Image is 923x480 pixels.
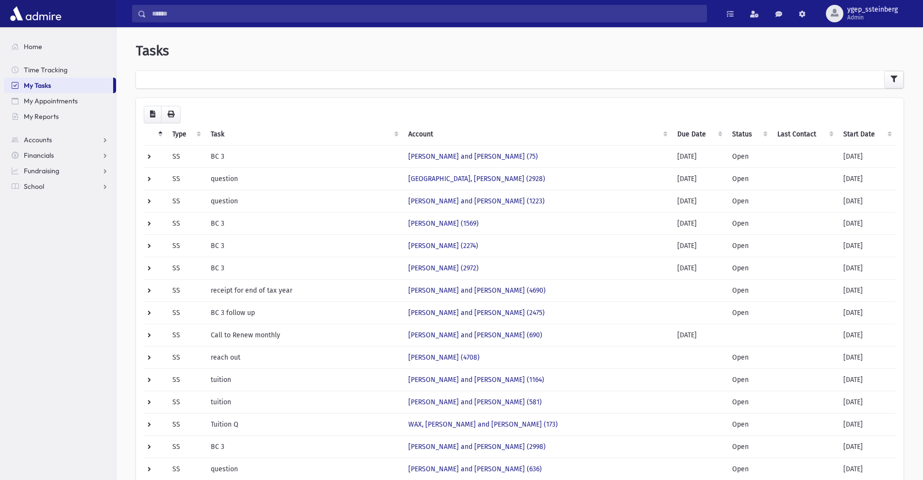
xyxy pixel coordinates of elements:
td: [DATE] [838,368,896,391]
td: SS [167,391,205,413]
a: My Appointments [4,93,116,109]
td: [DATE] [671,234,726,257]
a: [PERSON_NAME] and [PERSON_NAME] (1223) [408,197,545,205]
td: SS [167,279,205,301]
td: SS [167,458,205,480]
td: Open [726,212,772,234]
td: SS [167,301,205,324]
td: [DATE] [838,279,896,301]
th: Account : activate to sort column ascending [403,123,671,146]
span: My Reports [24,112,59,121]
td: Open [726,301,772,324]
a: [PERSON_NAME] (4708) [408,353,480,362]
a: [PERSON_NAME] and [PERSON_NAME] (4690) [408,286,546,295]
a: [PERSON_NAME] and [PERSON_NAME] (690) [408,331,542,339]
span: My Tasks [24,81,51,90]
img: AdmirePro [8,4,64,23]
a: [PERSON_NAME] (2274) [408,242,478,250]
input: Search [146,5,706,22]
td: receipt for end of tax year [205,279,402,301]
td: Open [726,234,772,257]
span: Fundraising [24,166,59,175]
td: SS [167,167,205,190]
td: [DATE] [838,301,896,324]
td: SS [167,368,205,391]
td: SS [167,212,205,234]
td: [DATE] [671,324,726,346]
th: Task: activate to sort column ascending [205,123,402,146]
td: SS [167,346,205,368]
td: SS [167,190,205,212]
span: Tasks [136,43,169,59]
td: [DATE] [671,145,726,167]
td: [DATE] [838,346,896,368]
td: BC 3 [205,212,402,234]
td: [DATE] [838,145,896,167]
td: [DATE] [838,391,896,413]
td: SS [167,234,205,257]
td: [DATE] [838,190,896,212]
a: [GEOGRAPHIC_DATA], [PERSON_NAME] (2928) [408,175,545,183]
a: My Tasks [4,78,113,93]
td: [DATE] [838,435,896,458]
a: [PERSON_NAME] and [PERSON_NAME] (75) [408,152,538,161]
a: [PERSON_NAME] and [PERSON_NAME] (581) [408,398,542,406]
td: reach out [205,346,402,368]
th: Status: activate to sort column ascending [726,123,772,146]
td: [DATE] [838,212,896,234]
td: tuition [205,368,402,391]
td: [DATE] [838,257,896,279]
td: SS [167,324,205,346]
td: SS [167,435,205,458]
td: Tuition Q [205,413,402,435]
a: Fundraising [4,163,116,179]
td: [DATE] [671,190,726,212]
span: Admin [847,14,898,21]
td: BC 3 [205,234,402,257]
td: Open [726,257,772,279]
a: [PERSON_NAME] and [PERSON_NAME] (1164) [408,376,544,384]
a: [PERSON_NAME] and [PERSON_NAME] (636) [408,465,542,473]
a: [PERSON_NAME] (1569) [408,219,479,228]
a: [PERSON_NAME] and [PERSON_NAME] (2475) [408,309,545,317]
td: [DATE] [671,212,726,234]
td: Open [726,458,772,480]
td: question [205,190,402,212]
span: My Appointments [24,97,78,105]
td: Open [726,435,772,458]
td: Open [726,391,772,413]
span: ygep_ssteinberg [847,6,898,14]
td: SS [167,413,205,435]
td: Open [726,145,772,167]
td: Call to Renew monthly [205,324,402,346]
a: WAX, [PERSON_NAME] and [PERSON_NAME] (173) [408,420,558,429]
td: Open [726,279,772,301]
a: Home [4,39,116,54]
th: Start Date: activate to sort column ascending [838,123,896,146]
td: [DATE] [838,324,896,346]
th: Type: activate to sort column ascending [167,123,205,146]
a: School [4,179,116,194]
a: Time Tracking [4,62,116,78]
a: [PERSON_NAME] (2972) [408,264,479,272]
span: Accounts [24,135,52,144]
span: Home [24,42,42,51]
button: Print [161,106,181,123]
td: BC 3 [205,145,402,167]
td: [DATE] [838,167,896,190]
td: BC 3 follow up [205,301,402,324]
td: Open [726,346,772,368]
td: Open [726,413,772,435]
a: [PERSON_NAME] and [PERSON_NAME] (2998) [408,443,546,451]
span: School [24,182,44,191]
td: question [205,458,402,480]
td: BC 3 [205,435,402,458]
td: tuition [205,391,402,413]
a: My Reports [4,109,116,124]
td: BC 3 [205,257,402,279]
a: Financials [4,148,116,163]
button: CSV [144,106,162,123]
span: Financials [24,151,54,160]
span: Time Tracking [24,66,67,74]
td: SS [167,257,205,279]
